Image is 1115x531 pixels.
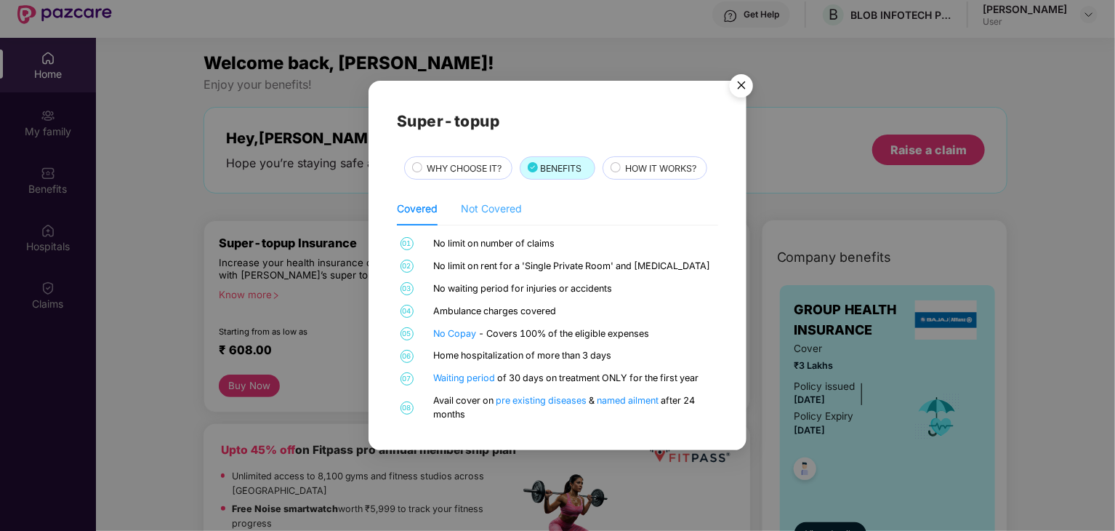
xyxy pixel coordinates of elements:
[434,349,715,363] div: Home hospitalization of more than 3 days
[400,372,414,386] span: 07
[397,201,438,217] div: Covered
[434,394,715,422] div: Avail cover on & after 24 months
[625,161,696,175] span: HOW IT WORKS?
[434,237,715,251] div: No limit on number of claims
[540,161,581,175] span: BENEFITS
[597,395,661,406] a: named ailment
[434,260,715,274] div: No limit on rent for a 'Single Private Room' and [MEDICAL_DATA]
[434,328,479,339] a: No Copay
[400,305,414,318] span: 04
[400,402,414,415] span: 08
[400,237,414,250] span: 01
[400,350,414,363] span: 06
[496,395,589,406] a: pre existing diseases
[434,372,715,386] div: of 30 days on treatment ONLY for the first year
[434,305,715,319] div: Ambulance charges covered
[434,372,498,383] a: Waiting period
[721,67,760,106] button: Close
[434,327,715,341] div: - Covers 100% of the eligible expenses
[461,201,522,217] div: Not Covered
[721,68,762,108] img: svg+xml;base64,PHN2ZyB4bWxucz0iaHR0cDovL3d3dy53My5vcmcvMjAwMC9zdmciIHdpZHRoPSI1NiIgaGVpZ2h0PSI1Ni...
[400,327,414,340] span: 05
[397,109,718,133] h2: Super-topup
[427,161,502,175] span: WHY CHOOSE IT?
[400,260,414,273] span: 02
[434,282,715,296] div: No waiting period for injuries or accidents
[400,282,414,295] span: 03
